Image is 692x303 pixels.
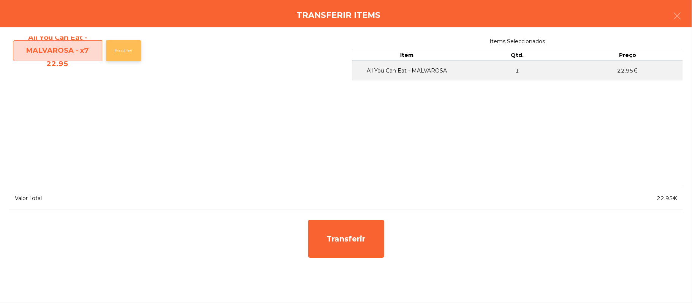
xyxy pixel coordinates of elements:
td: 1 [462,61,573,80]
span: All You Can Eat - MALVAROSA - x7 [13,31,102,71]
div: Transferir [308,220,384,258]
td: All You Can Eat - MALVAROSA [352,61,462,80]
span: Valor Total [15,195,42,202]
th: Item [352,50,462,61]
div: 22.95 [13,57,102,71]
th: Qtd. [462,50,573,61]
td: 22.95€ [573,61,683,80]
h4: Transferir items [296,9,380,21]
button: Escolher [106,40,141,61]
th: Preço [573,50,683,61]
span: 22.95€ [657,195,677,202]
span: Items Seleccionados [352,36,683,47]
